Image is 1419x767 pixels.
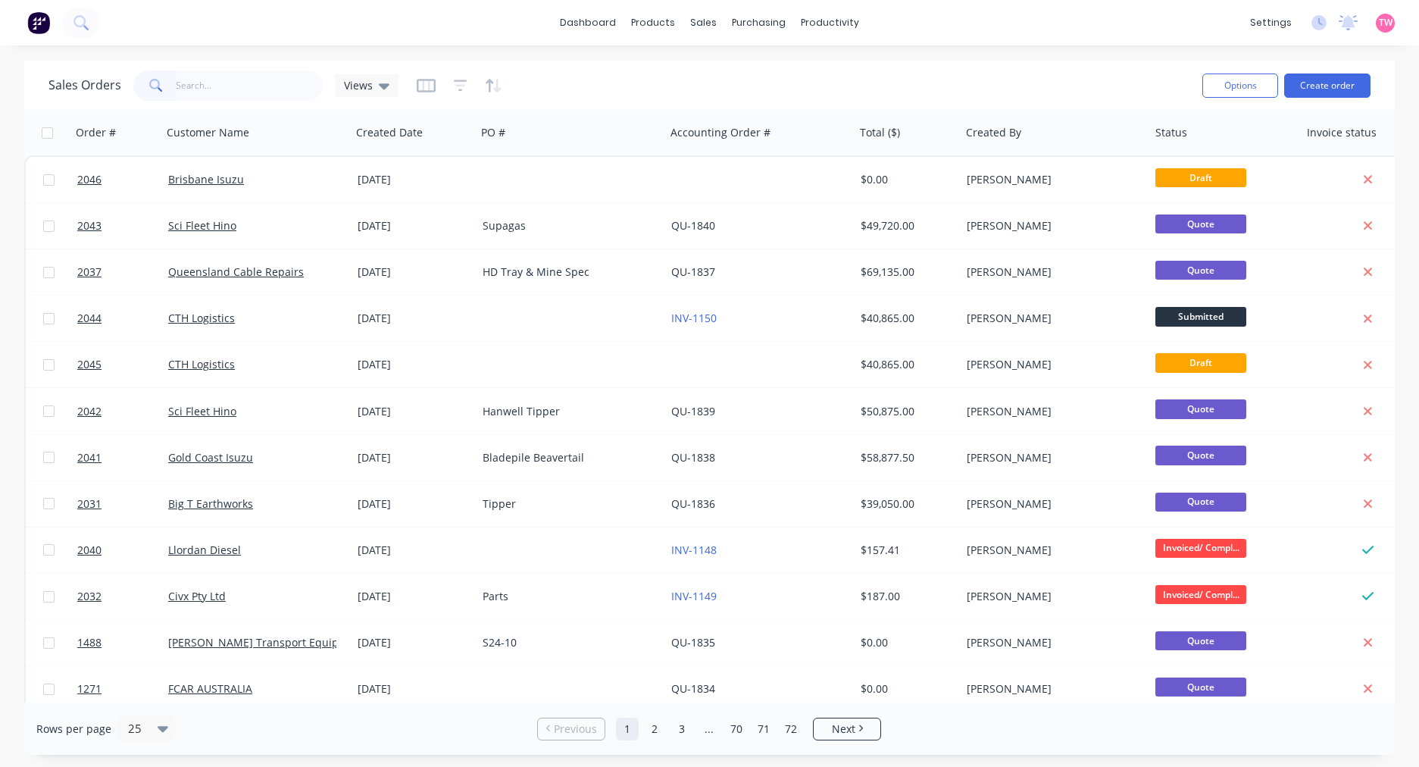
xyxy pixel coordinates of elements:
div: [DATE] [358,218,470,233]
div: sales [683,11,724,34]
a: Queensland Cable Repairs [168,265,304,279]
span: Quote [1155,261,1246,280]
div: $0.00 [861,681,950,697]
span: Invoiced/ Compl... [1155,585,1246,604]
span: 1271 [77,681,102,697]
span: 1488 [77,635,102,650]
div: [DATE] [358,681,470,697]
span: Quote [1155,399,1246,418]
img: Factory [27,11,50,34]
span: TW [1379,16,1392,30]
a: 2042 [77,389,168,434]
div: [DATE] [358,589,470,604]
a: 1488 [77,620,168,665]
a: 2041 [77,435,168,481]
a: FCAR AUSTRALIA [168,681,252,696]
h1: Sales Orders [48,78,121,92]
div: [PERSON_NAME] [967,218,1135,233]
a: 2043 [77,203,168,249]
div: Hanwell Tipper [483,404,651,419]
span: Quote [1155,678,1246,697]
span: 2031 [77,496,102,512]
div: Supagas [483,218,651,233]
span: 2044 [77,311,102,326]
a: QU-1835 [671,635,715,650]
span: 2045 [77,357,102,372]
span: Views [344,77,373,93]
span: Quote [1155,631,1246,650]
div: [PERSON_NAME] [967,681,1135,697]
button: Create order [1284,74,1371,98]
a: dashboard [552,11,624,34]
a: Page 1 is your current page [616,718,639,740]
a: Big T Earthworks [168,496,253,511]
a: Llordan Diesel [168,543,241,557]
a: Jump forward [698,718,720,740]
a: 2032 [77,574,168,619]
a: INV-1148 [671,543,717,557]
div: Bladepile Beavertail [483,450,651,465]
div: [PERSON_NAME] [967,543,1135,558]
div: Parts [483,589,651,604]
div: purchasing [724,11,793,34]
a: 2037 [77,249,168,295]
span: Rows per page [36,722,111,737]
div: Total ($) [860,125,900,140]
div: $0.00 [861,172,950,187]
a: 2046 [77,157,168,202]
a: Sci Fleet Hino [168,218,236,233]
div: $0.00 [861,635,950,650]
div: productivity [793,11,867,34]
span: Draft [1155,353,1246,372]
input: Search... [176,70,323,101]
div: Order # [76,125,116,140]
div: $49,720.00 [861,218,950,233]
div: PO # [481,125,505,140]
a: QU-1834 [671,681,715,696]
div: [PERSON_NAME] [967,496,1135,512]
div: [PERSON_NAME] [967,450,1135,465]
span: Draft [1155,168,1246,187]
span: 2041 [77,450,102,465]
span: 2037 [77,265,102,280]
div: [DATE] [358,404,470,419]
div: [DATE] [358,635,470,650]
a: Gold Coast Isuzu [168,450,253,465]
div: S24-10 [483,635,651,650]
span: Quote [1155,214,1246,233]
div: Customer Name [167,125,249,140]
div: [PERSON_NAME] [967,172,1135,187]
a: Previous page [538,722,605,737]
a: 2031 [77,481,168,527]
a: CTH Logistics [168,357,235,371]
div: [PERSON_NAME] [967,311,1135,326]
a: Next page [814,722,880,737]
a: QU-1839 [671,404,715,418]
a: QU-1837 [671,265,715,279]
div: $40,865.00 [861,357,950,372]
div: Accounting Order # [670,125,770,140]
ul: Pagination [531,718,887,740]
span: 2042 [77,404,102,419]
span: Submitted [1155,307,1246,326]
span: Quote [1155,493,1246,512]
span: Invoiced/ Compl... [1155,539,1246,558]
div: $157.41 [861,543,950,558]
a: 2044 [77,296,168,341]
div: Created Date [356,125,423,140]
a: 1271 [77,666,168,712]
div: [DATE] [358,311,470,326]
div: $187.00 [861,589,950,604]
div: [DATE] [358,543,470,558]
div: $39,050.00 [861,496,950,512]
a: CTH Logistics [168,311,235,325]
a: INV-1149 [671,589,717,603]
span: 2040 [77,543,102,558]
div: [DATE] [358,496,470,512]
div: $58,877.50 [861,450,950,465]
span: 2043 [77,218,102,233]
span: 2032 [77,589,102,604]
a: Page 71 [752,718,775,740]
span: Next [832,722,855,737]
a: Page 72 [780,718,802,740]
